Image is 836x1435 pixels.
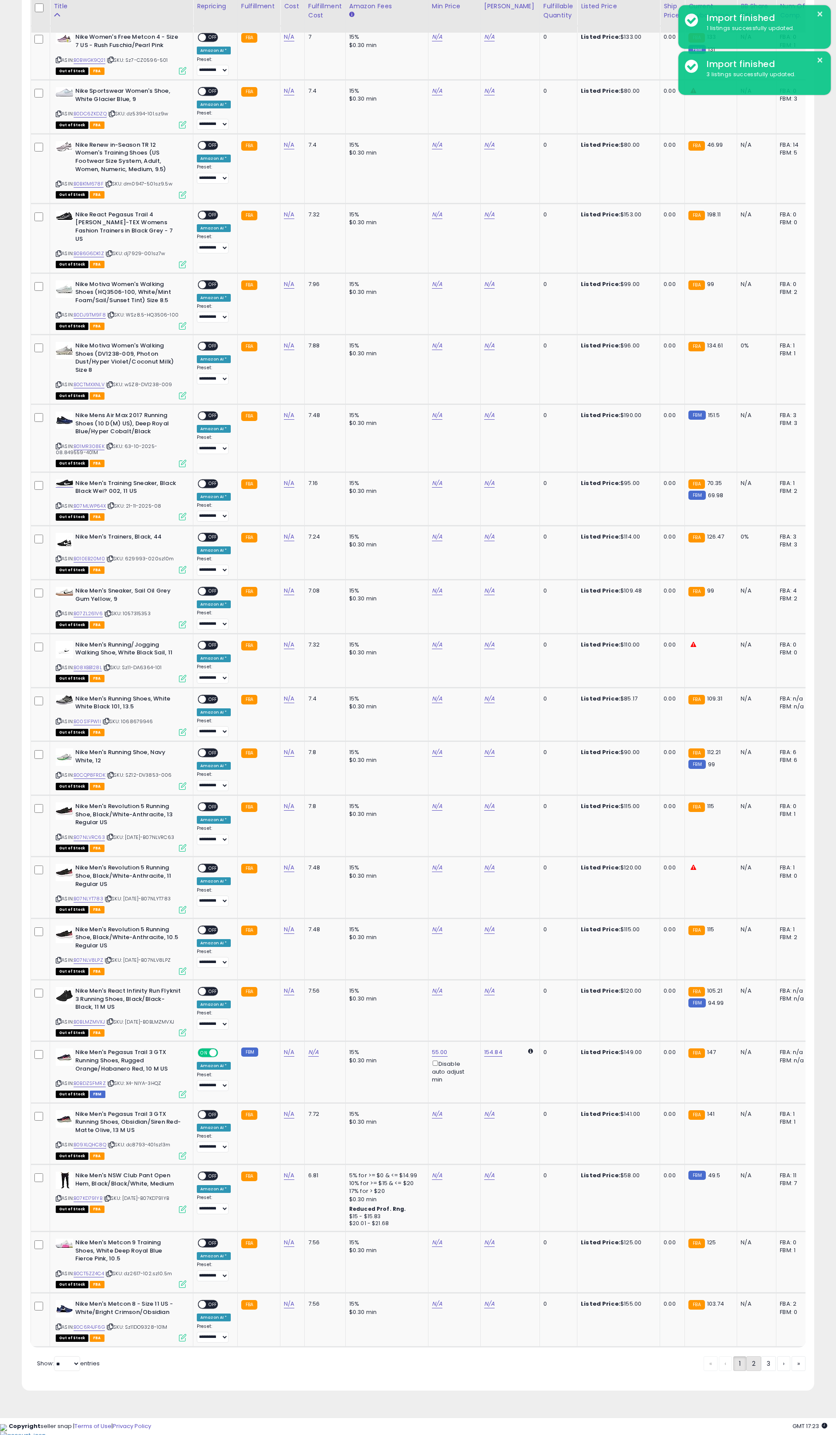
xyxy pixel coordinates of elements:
a: N/A [284,748,294,757]
small: FBA [688,211,705,220]
a: N/A [284,87,294,95]
div: Preset: [197,303,231,323]
span: | SKU: 63-10-2025-08.849559-401M [56,443,157,456]
a: N/A [484,1300,495,1308]
div: Amazon AI * [197,355,231,363]
div: 7.48 [308,411,339,419]
b: Listed Price: [581,210,620,219]
div: FBA: 0 [780,211,809,219]
div: N/A [741,411,769,419]
div: Amazon AI * [197,47,231,54]
a: B0BWGK9Q21 [74,57,105,64]
small: FBA [688,479,705,489]
a: B01MR308EK [74,443,104,450]
img: 413edtQIpKL._SL40_.jpg [56,1300,73,1317]
b: Listed Price: [581,87,620,95]
div: [PERSON_NAME] [484,2,536,11]
div: 7.32 [308,211,339,219]
div: Current Buybox Price [688,2,733,20]
div: $80.00 [581,141,653,149]
a: B0CQP8FRDK [74,771,105,779]
a: N/A [432,640,442,649]
a: N/A [484,640,495,649]
span: 151.5 [708,411,720,419]
span: FBA [90,121,104,129]
img: 31N1ZOWm+HL._SL40_.jpg [56,211,73,221]
a: N/A [432,802,442,811]
small: FBA [241,87,257,97]
a: N/A [432,863,442,872]
div: ASIN: [56,141,186,198]
a: 1 [733,1356,746,1371]
a: N/A [284,987,294,995]
span: OFF [206,88,220,95]
b: Listed Price: [581,341,620,350]
span: | SKU: dj7929-001sz7w [105,250,165,257]
b: Listed Price: [581,33,620,41]
a: B09XLQHC8Q [74,1141,106,1149]
a: B07NLV8LPZ [74,957,103,964]
a: N/A [484,479,495,488]
div: 0 [543,211,570,219]
a: N/A [432,1171,442,1180]
a: N/A [432,694,442,703]
img: 31hBTkLxA9L._SL40_.jpg [56,479,73,487]
img: 31SyeZuVt8L._SL40_.jpg [56,587,73,598]
div: BB Share 24h. [741,2,772,20]
button: × [816,9,823,20]
span: | SKU: wSZ8-DV1238-009 [106,381,172,388]
a: N/A [432,1300,442,1308]
div: N/A [741,211,769,219]
div: 0 [543,280,570,288]
a: N/A [284,1171,294,1180]
div: Ship Price [664,2,681,20]
span: 198.11 [707,210,721,219]
a: N/A [432,748,442,757]
a: N/A [484,141,495,149]
a: N/A [484,863,495,872]
div: FBM: 5 [780,149,809,157]
div: Preset: [197,110,231,130]
span: OFF [206,211,220,219]
img: 41pB1rwLj2L._SL40_.jpg [56,1048,73,1066]
a: B0BK1M678F [74,180,104,188]
div: Fulfillable Quantity [543,2,573,20]
a: N/A [432,1110,442,1118]
a: B0BLMZMVXJ [74,1018,105,1026]
div: 0.00 [664,211,678,219]
a: N/A [484,802,495,811]
b: Nike Renew in-Season TR 12 Women's Training Shoes (US Footwear Size System, Adult, Women, Numeric... [75,141,181,175]
a: N/A [432,1238,442,1247]
a: N/A [432,411,442,420]
div: $0.30 min [349,41,421,49]
div: N/A [741,280,769,288]
span: OFF [206,480,220,487]
img: 41mpWL17KtL._SL40_.jpg [56,411,73,429]
div: 15% [349,479,421,487]
span: All listings that are currently out of stock and unavailable for purchase on Amazon [56,261,88,268]
small: FBA [241,211,257,220]
div: FBA: 3 [780,411,809,419]
div: 0 [543,479,570,487]
a: B07KD791YB [74,1195,102,1202]
div: FBM: 3 [780,419,809,427]
div: ASIN: [56,211,186,267]
a: N/A [484,532,495,541]
div: 3 listings successfully updated. [700,71,824,79]
a: B0C6R4JF6G [74,1324,105,1331]
div: $0.30 min [349,419,421,427]
div: 0.00 [664,411,678,419]
a: N/A [284,1110,294,1118]
a: N/A [284,280,294,289]
div: 7 [308,33,339,41]
small: FBA [241,33,257,43]
div: $96.00 [581,342,653,350]
div: Listed Price [581,2,656,11]
a: N/A [484,925,495,934]
b: Nike Motiva Women's Walking Shoes (HQ3506-100, White/Mint Foam/Sail/Sunset Tint) Size 8.5 [75,280,181,307]
div: Title [54,2,189,11]
div: 15% [349,342,421,350]
span: 46.99 [707,141,723,149]
div: Amazon AI * [197,101,231,108]
span: OFF [206,141,220,149]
